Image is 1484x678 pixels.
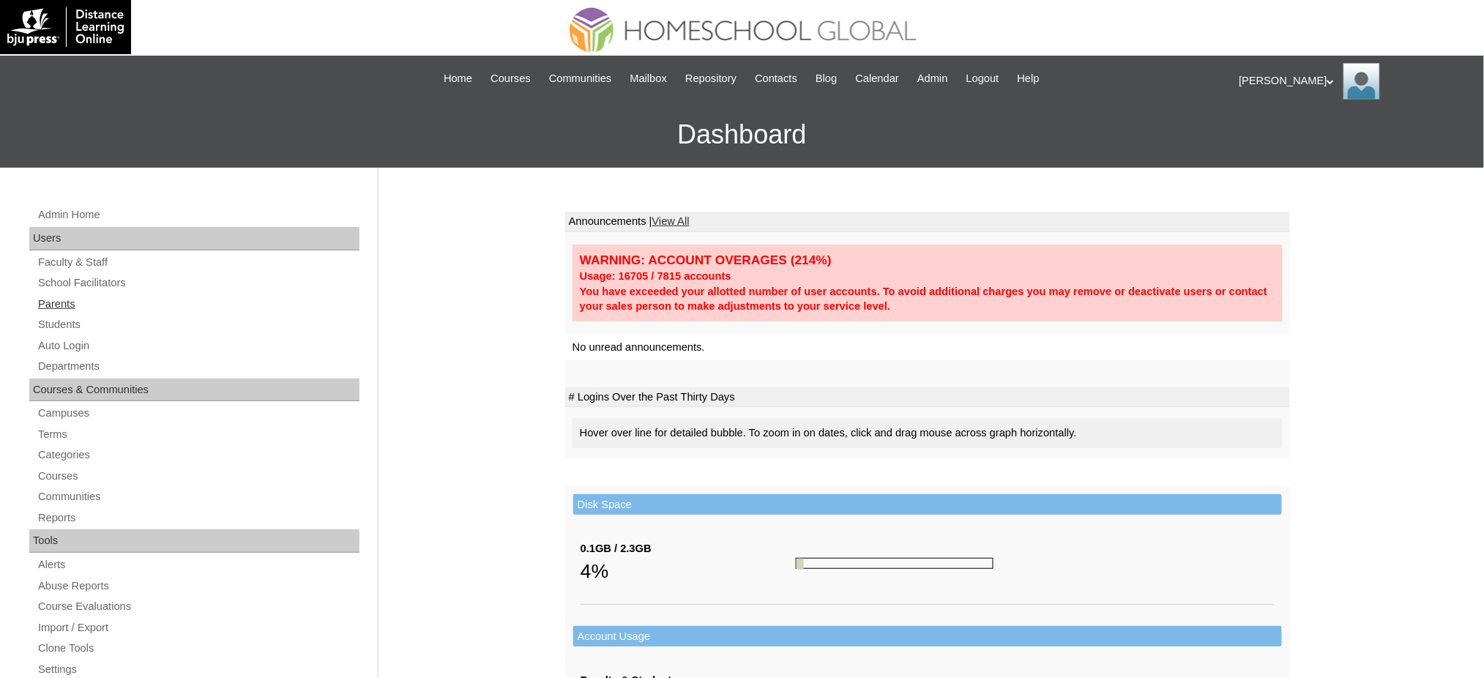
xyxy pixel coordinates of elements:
a: Import / Export [37,619,359,637]
strong: Usage: 16705 / 7815 accounts [580,270,731,282]
a: Courses [483,70,538,87]
div: 4% [581,556,796,586]
div: Users [29,227,359,250]
div: WARNING: ACCOUNT OVERAGES (214%) [580,252,1275,269]
div: Hover over line for detailed bubble. To zoom in on dates, click and drag mouse across graph horiz... [573,418,1283,448]
a: View All [652,215,690,227]
h3: Dashboard [7,102,1477,168]
a: Calendar [849,70,906,87]
span: Admin [917,70,948,87]
span: Help [1018,70,1040,87]
a: Faculty & Staff [37,253,359,272]
a: Admin Home [37,206,359,224]
a: Students [37,316,359,334]
img: Ariane Ebuen [1343,63,1380,100]
span: Courses [491,70,531,87]
a: Auto Login [37,337,359,355]
td: No unread announcements. [565,334,1290,361]
a: Course Evaluations [37,597,359,616]
div: Courses & Communities [29,379,359,402]
span: Contacts [755,70,797,87]
a: Clone Tools [37,639,359,657]
td: Disk Space [573,494,1282,515]
span: Mailbox [630,70,668,87]
div: 0.1GB / 2.3GB [581,541,796,556]
img: logo-white.png [7,7,124,47]
a: Departments [37,357,359,376]
a: Terms [37,425,359,444]
td: Account Usage [573,626,1282,647]
a: Repository [678,70,744,87]
span: Home [444,70,472,87]
a: Blog [808,70,844,87]
a: Logout [959,70,1007,87]
a: Mailbox [623,70,675,87]
a: Admin [910,70,955,87]
div: Tools [29,529,359,553]
div: [PERSON_NAME] [1239,63,1470,100]
a: Courses [37,467,359,485]
a: Communities [542,70,619,87]
a: Home [436,70,480,87]
span: Repository [685,70,737,87]
a: Contacts [747,70,805,87]
td: # Logins Over the Past Thirty Days [565,387,1290,408]
a: Help [1010,70,1047,87]
a: Reports [37,509,359,527]
a: Campuses [37,404,359,422]
span: Blog [816,70,837,87]
a: Communities [37,488,359,506]
a: Alerts [37,556,359,574]
div: You have exceeded your allotted number of user accounts. To avoid additional charges you may remo... [580,284,1275,314]
span: Logout [966,70,999,87]
a: Categories [37,446,359,464]
span: Communities [549,70,612,87]
td: Announcements | [565,212,1290,232]
a: School Facilitators [37,274,359,292]
span: Calendar [856,70,899,87]
a: Parents [37,295,359,313]
a: Abuse Reports [37,577,359,595]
